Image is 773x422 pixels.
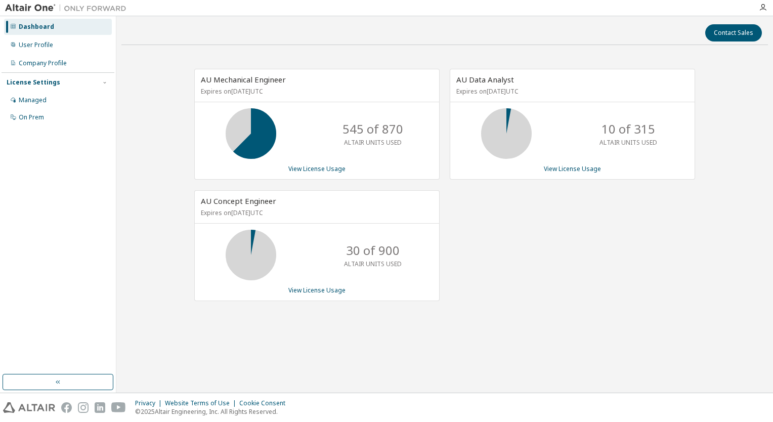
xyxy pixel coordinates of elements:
a: View License Usage [288,286,346,294]
p: ALTAIR UNITS USED [344,138,402,147]
a: View License Usage [288,164,346,173]
div: Cookie Consent [239,399,291,407]
span: AU Concept Engineer [201,196,276,206]
div: User Profile [19,41,53,49]
img: facebook.svg [61,402,72,413]
div: On Prem [19,113,44,121]
p: Expires on [DATE] UTC [456,87,686,96]
img: linkedin.svg [95,402,105,413]
p: 30 of 900 [346,242,400,259]
div: Company Profile [19,59,67,67]
p: ALTAIR UNITS USED [599,138,657,147]
span: AU Mechanical Engineer [201,74,286,85]
p: Expires on [DATE] UTC [201,208,431,217]
p: © 2025 Altair Engineering, Inc. All Rights Reserved. [135,407,291,416]
span: AU Data Analyst [456,74,514,85]
div: Managed [19,96,47,104]
a: View License Usage [544,164,601,173]
button: Contact Sales [705,24,762,41]
div: Website Terms of Use [165,399,239,407]
div: Privacy [135,399,165,407]
img: Altair One [5,3,132,13]
img: youtube.svg [111,402,126,413]
img: instagram.svg [78,402,89,413]
img: altair_logo.svg [3,402,55,413]
div: License Settings [7,78,60,87]
div: Dashboard [19,23,54,31]
p: ALTAIR UNITS USED [344,260,402,268]
p: 545 of 870 [342,120,403,138]
p: Expires on [DATE] UTC [201,87,431,96]
p: 10 of 315 [602,120,655,138]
